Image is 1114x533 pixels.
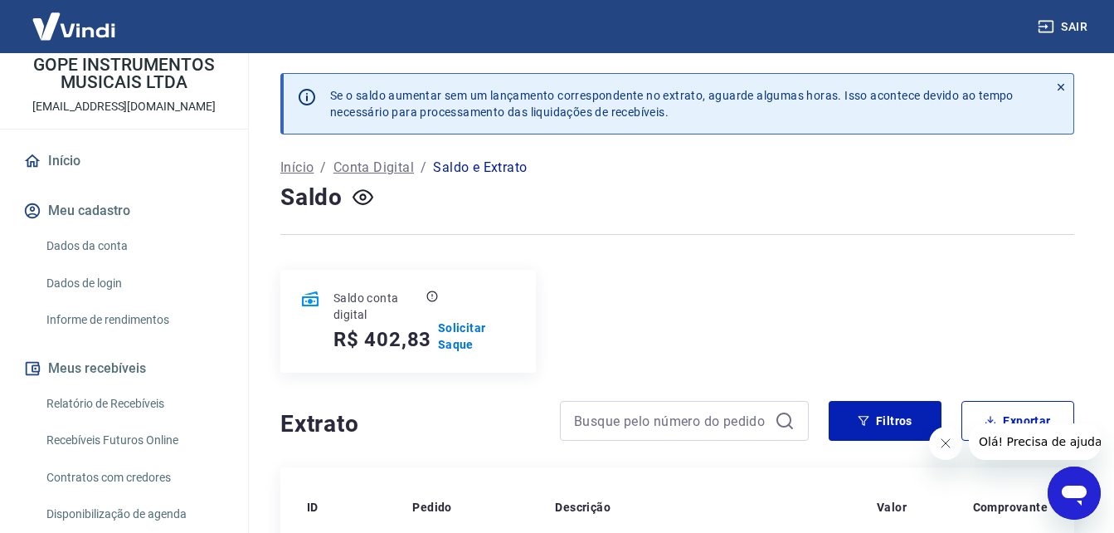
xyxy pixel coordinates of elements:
[40,266,228,301] a: Dados de login
[969,423,1101,460] iframe: Message from company
[433,158,527,178] p: Saldo e Extrato
[280,408,540,441] h4: Extrato
[412,499,451,516] p: Pedido
[40,461,228,495] a: Contratos com credores
[320,158,326,178] p: /
[829,401,941,441] button: Filtros
[10,12,139,25] span: Olá! Precisa de ajuda?
[307,499,319,516] p: ID
[333,158,414,178] a: Conta Digital
[40,497,228,531] a: Disponibilização de agenda
[1034,12,1094,42] button: Sair
[961,401,1074,441] button: Exportar
[40,229,228,263] a: Dados da conta
[330,87,1014,120] p: Se o saldo aumentar sem um lançamento correspondente no extrato, aguarde algumas horas. Isso acon...
[40,303,228,337] a: Informe de rendimentos
[421,158,426,178] p: /
[20,193,228,229] button: Meu cadastro
[20,350,228,387] button: Meus recebíveis
[574,408,768,433] input: Busque pelo número do pedido
[877,499,907,516] p: Valor
[40,387,228,421] a: Relatório de Recebíveis
[32,98,216,115] p: [EMAIL_ADDRESS][DOMAIN_NAME]
[555,499,611,516] p: Descrição
[280,181,343,214] h4: Saldo
[280,158,314,178] a: Início
[438,320,516,353] a: Solicitar Saque
[20,143,228,179] a: Início
[13,56,235,91] p: GOPE INSTRUMENTOS MUSICAIS LTDA
[20,1,128,51] img: Vindi
[929,427,962,460] iframe: Close message
[333,326,431,353] h5: R$ 402,83
[40,423,228,457] a: Recebíveis Futuros Online
[333,290,423,323] p: Saldo conta digital
[1048,467,1101,520] iframe: Button to launch messaging window
[973,499,1048,516] p: Comprovante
